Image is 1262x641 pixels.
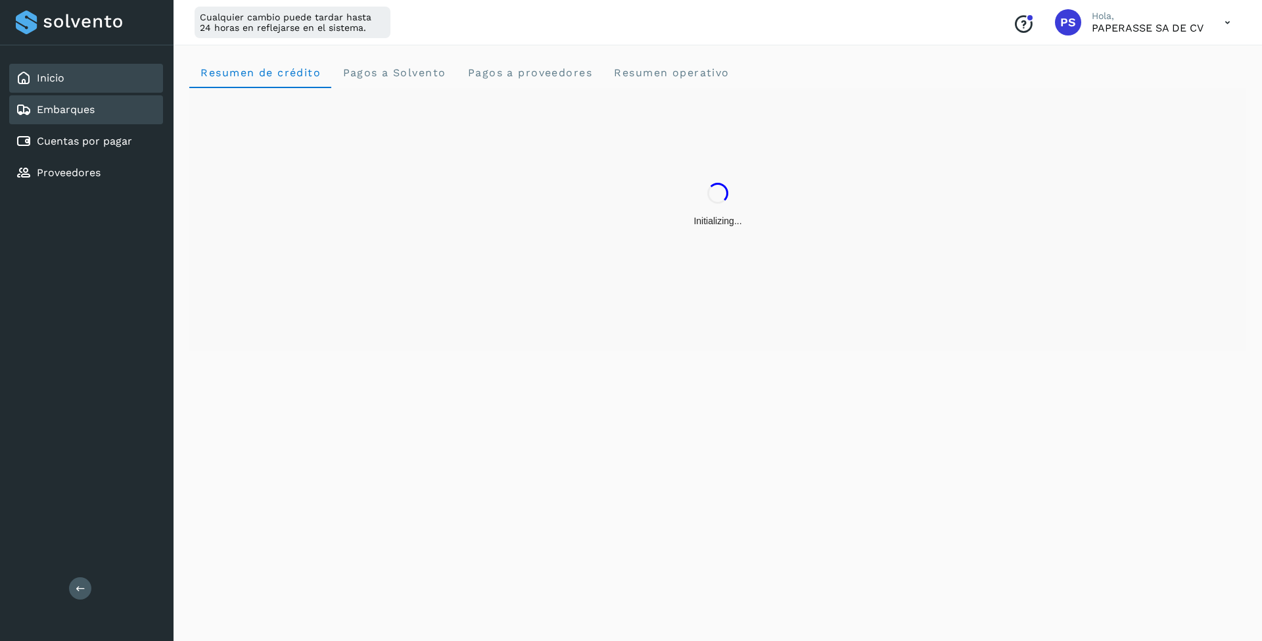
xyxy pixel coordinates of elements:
a: Embarques [37,103,95,116]
span: Resumen de crédito [200,66,321,79]
a: Proveedores [37,166,101,179]
a: Cuentas por pagar [37,135,132,147]
span: Pagos a proveedores [467,66,592,79]
div: Embarques [9,95,163,124]
div: Cualquier cambio puede tardar hasta 24 horas en reflejarse en el sistema. [195,7,390,38]
p: PAPERASSE SA DE CV [1092,22,1204,34]
div: Proveedores [9,158,163,187]
div: Inicio [9,64,163,93]
p: Hola, [1092,11,1204,22]
a: Inicio [37,72,64,84]
div: Cuentas por pagar [9,127,163,156]
span: Pagos a Solvento [342,66,446,79]
span: Resumen operativo [613,66,730,79]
